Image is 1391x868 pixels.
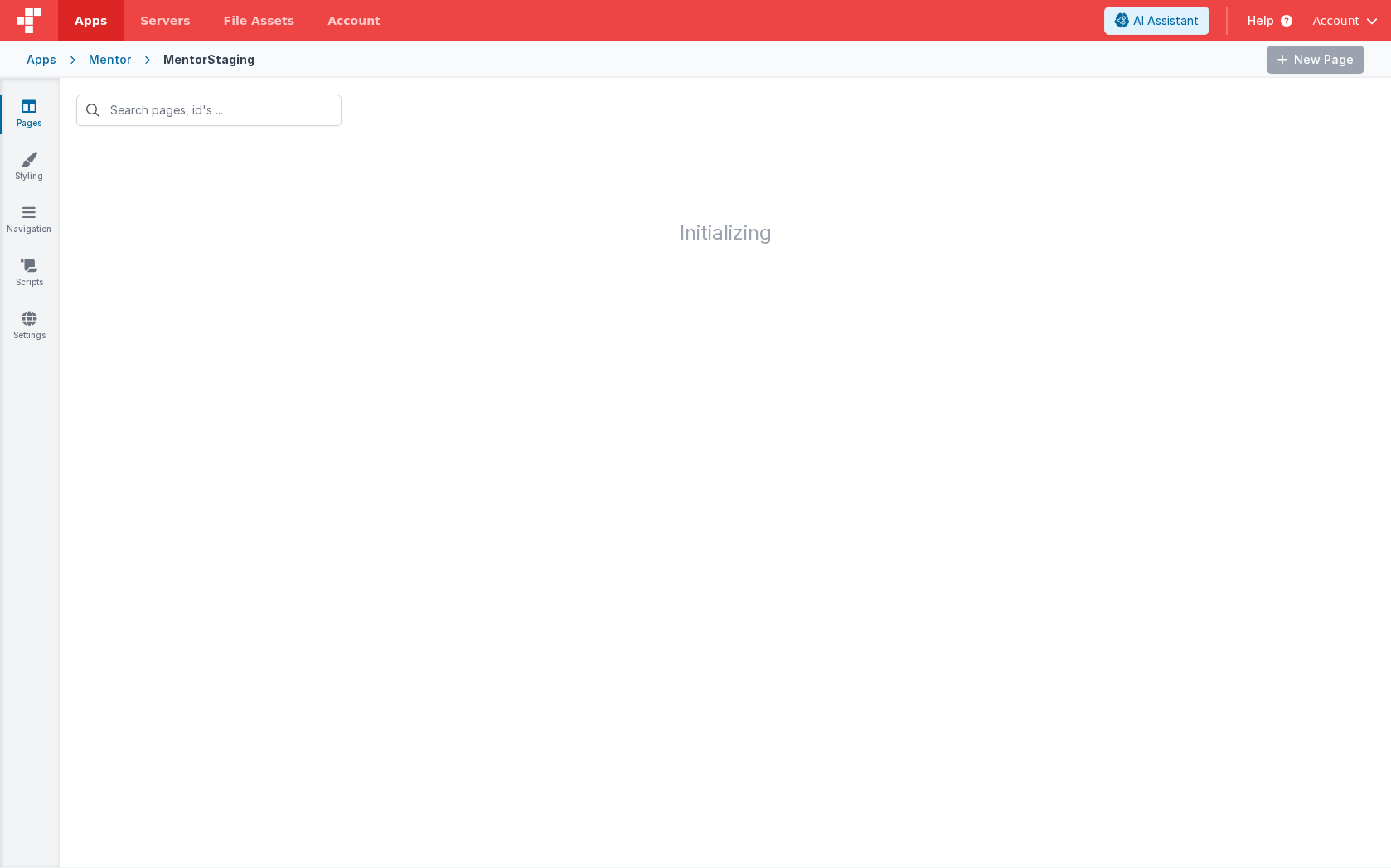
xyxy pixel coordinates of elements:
span: Account [1312,12,1359,29]
span: AI Assistant [1133,12,1199,29]
span: Help [1248,12,1274,29]
input: Search pages, id's ... [76,95,342,126]
div: MentorStaging [163,51,254,68]
div: Apps [27,51,56,68]
span: File Assets [224,12,295,29]
button: AI Assistant [1104,7,1209,35]
h1: Initializing [60,143,1391,244]
button: Account [1312,12,1378,29]
div: Mentor [89,51,131,68]
span: Apps [75,12,107,29]
button: New Page [1267,46,1364,74]
span: Servers [140,12,190,29]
